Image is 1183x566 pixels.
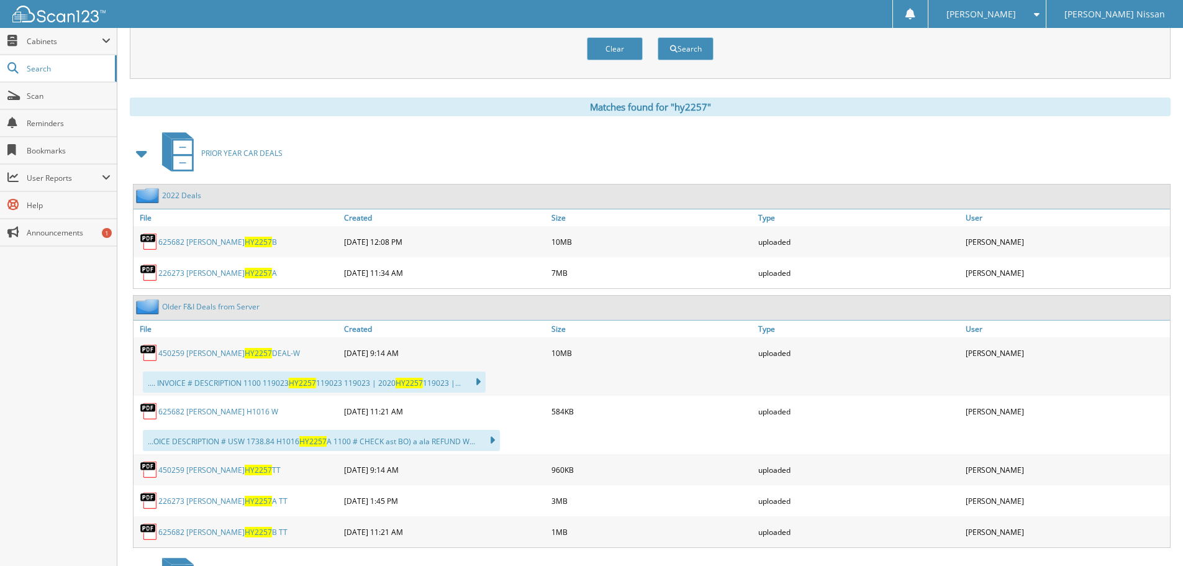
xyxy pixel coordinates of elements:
button: Clear [587,37,643,60]
a: 625682 [PERSON_NAME]HY2257B [158,237,277,247]
div: 10MB [548,229,756,254]
img: PDF.png [140,491,158,510]
span: PRIOR YEAR CAR DEALS [201,148,283,158]
div: [DATE] 1:45 PM [341,488,548,513]
a: 2022 Deals [162,190,201,201]
span: HY2257 [245,496,272,506]
div: uploaded [755,488,963,513]
div: [DATE] 9:14 AM [341,340,548,365]
div: uploaded [755,457,963,482]
span: Reminders [27,118,111,129]
div: [DATE] 12:08 PM [341,229,548,254]
span: Help [27,200,111,211]
div: ...OICE DESCRIPTION # USW 1738.84 H1016 A 1100 # CHECK ast BO) a ala REFUND W... [143,430,500,451]
a: Size [548,321,756,337]
div: 7MB [548,260,756,285]
span: HY2257 [299,436,327,447]
div: Matches found for "hy2257" [130,98,1171,116]
div: [PERSON_NAME] [963,340,1170,365]
div: [DATE] 11:34 AM [341,260,548,285]
a: Type [755,321,963,337]
span: Announcements [27,227,111,238]
a: 625682 [PERSON_NAME] H1016 W [158,406,278,417]
a: Type [755,209,963,226]
span: HY2257 [245,465,272,475]
a: File [134,209,341,226]
span: Search [27,63,109,74]
span: User Reports [27,173,102,183]
div: [DATE] 11:21 AM [341,519,548,544]
a: 625682 [PERSON_NAME]HY2257B TT [158,527,288,537]
a: 226273 [PERSON_NAME]HY2257A TT [158,496,288,506]
a: 226273 [PERSON_NAME]HY2257A [158,268,277,278]
div: uploaded [755,519,963,544]
div: 584KB [548,399,756,424]
span: HY2257 [289,378,316,388]
img: PDF.png [140,263,158,282]
span: HY2257 [245,348,272,358]
span: HY2257 [396,378,423,388]
div: [PERSON_NAME] [963,399,1170,424]
div: 10MB [548,340,756,365]
span: [PERSON_NAME] [946,11,1016,18]
img: PDF.png [140,523,158,541]
span: HY2257 [245,237,272,247]
img: PDF.png [140,460,158,479]
span: Bookmarks [27,145,111,156]
span: HY2257 [245,527,272,537]
a: PRIOR YEAR CAR DEALS [155,129,283,178]
a: File [134,321,341,337]
iframe: Chat Widget [1121,506,1183,566]
div: 1MB [548,519,756,544]
a: Created [341,209,548,226]
button: Search [658,37,714,60]
div: uploaded [755,399,963,424]
div: [DATE] 9:14 AM [341,457,548,482]
img: scan123-logo-white.svg [12,6,106,22]
div: [PERSON_NAME] [963,229,1170,254]
div: uploaded [755,229,963,254]
div: [PERSON_NAME] [963,457,1170,482]
div: [DATE] 11:21 AM [341,399,548,424]
a: 450259 [PERSON_NAME]HY2257TT [158,465,281,475]
span: Cabinets [27,36,102,47]
a: Created [341,321,548,337]
span: [PERSON_NAME] Nissan [1064,11,1165,18]
a: User [963,321,1170,337]
a: User [963,209,1170,226]
img: PDF.png [140,402,158,421]
div: 1 [102,228,112,238]
div: uploaded [755,260,963,285]
div: [PERSON_NAME] [963,488,1170,513]
div: 960KB [548,457,756,482]
div: [PERSON_NAME] [963,519,1170,544]
a: Older F&I Deals from Server [162,301,260,312]
span: Scan [27,91,111,101]
div: 3MB [548,488,756,513]
a: Size [548,209,756,226]
img: folder2.png [136,299,162,314]
a: 450259 [PERSON_NAME]HY2257DEAL-W [158,348,300,358]
img: PDF.png [140,344,158,362]
div: .... INVOICE # DESCRIPTION 1100 119023 119023 119023 | 2020 119023 |... [143,372,486,393]
span: HY2257 [245,268,272,278]
div: [PERSON_NAME] [963,260,1170,285]
div: uploaded [755,340,963,365]
img: folder2.png [136,188,162,203]
img: PDF.png [140,232,158,251]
